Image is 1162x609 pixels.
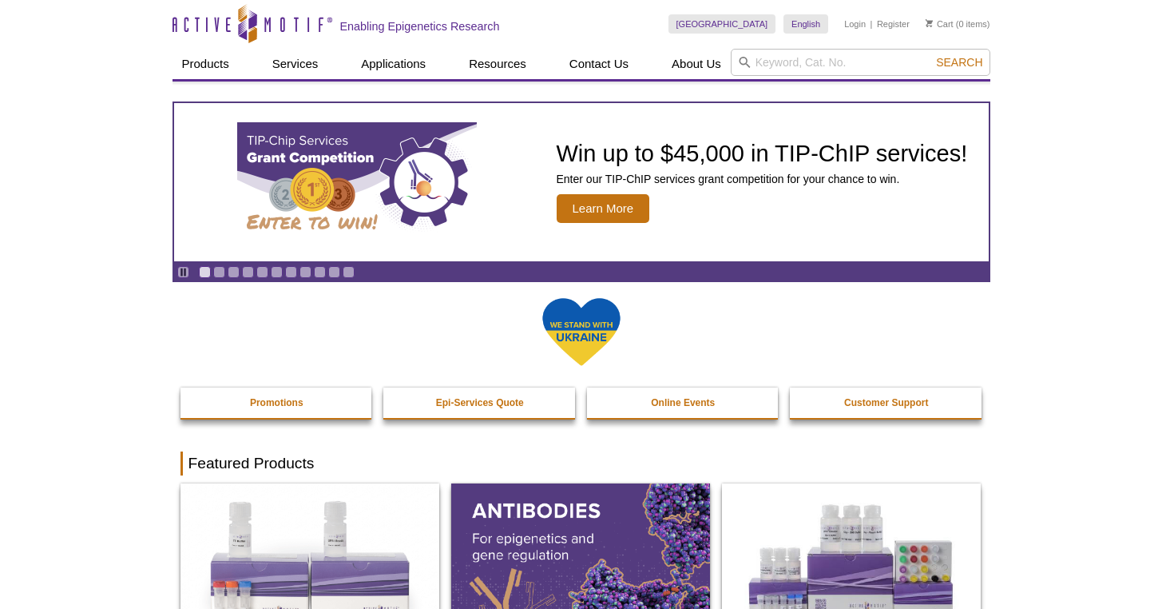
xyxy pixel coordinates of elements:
a: Cart [926,18,954,30]
a: Toggle autoplay [177,266,189,278]
a: Customer Support [790,388,983,418]
a: Go to slide 8 [299,266,311,278]
a: Go to slide 10 [328,266,340,278]
button: Search [931,55,987,70]
li: (0 items) [926,14,990,34]
span: Search [936,56,982,69]
a: Applications [351,49,435,79]
strong: Online Events [651,397,715,408]
a: Go to slide 7 [285,266,297,278]
h2: Featured Products [180,452,982,476]
strong: Promotions [250,397,303,408]
a: Promotions [180,388,374,418]
a: Go to slide 11 [343,266,355,278]
input: Keyword, Cat. No. [731,49,990,76]
a: Go to slide 5 [256,266,268,278]
img: We Stand With Ukraine [541,297,621,368]
a: Epi-Services Quote [383,388,577,418]
a: Go to slide 3 [228,266,240,278]
a: English [783,14,828,34]
img: TIP-ChIP Services Grant Competition [237,122,477,242]
a: Online Events [587,388,780,418]
span: Learn More [557,194,650,223]
h2: Enabling Epigenetics Research [340,19,500,34]
a: Go to slide 4 [242,266,254,278]
a: [GEOGRAPHIC_DATA] [668,14,776,34]
a: Register [877,18,910,30]
a: Login [844,18,866,30]
h2: Win up to $45,000 in TIP-ChIP services! [557,141,968,165]
a: Services [263,49,328,79]
a: Contact Us [560,49,638,79]
strong: Customer Support [844,397,928,408]
a: TIP-ChIP Services Grant Competition Win up to $45,000 in TIP-ChIP services! Enter our TIP-ChIP se... [174,103,989,261]
a: Go to slide 2 [213,266,225,278]
a: About Us [662,49,731,79]
p: Enter our TIP-ChIP services grant competition for your chance to win. [557,172,968,186]
a: Go to slide 1 [199,266,211,278]
li: | [871,14,873,34]
a: Resources [459,49,536,79]
article: TIP-ChIP Services Grant Competition [174,103,989,261]
a: Go to slide 6 [271,266,283,278]
a: Go to slide 9 [314,266,326,278]
a: Products [173,49,239,79]
strong: Epi-Services Quote [436,397,524,408]
img: Your Cart [926,19,933,27]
